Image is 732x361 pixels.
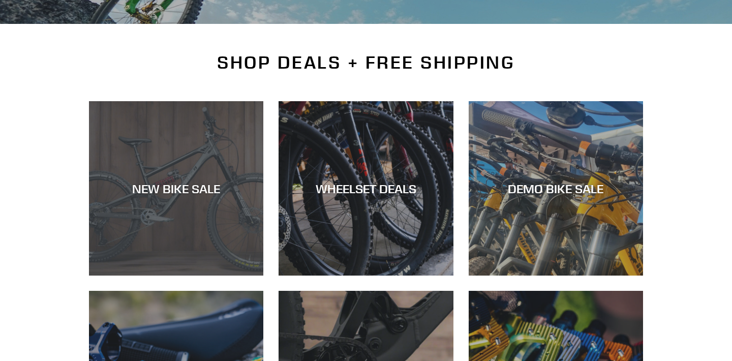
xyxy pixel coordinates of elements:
[469,181,643,196] div: DEMO BIKE SALE
[89,101,263,276] a: NEW BIKE SALE
[89,181,263,196] div: NEW BIKE SALE
[469,101,643,276] a: DEMO BIKE SALE
[279,101,453,276] a: WHEELSET DEALS
[89,52,643,73] h2: SHOP DEALS + FREE SHIPPING
[279,181,453,196] div: WHEELSET DEALS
